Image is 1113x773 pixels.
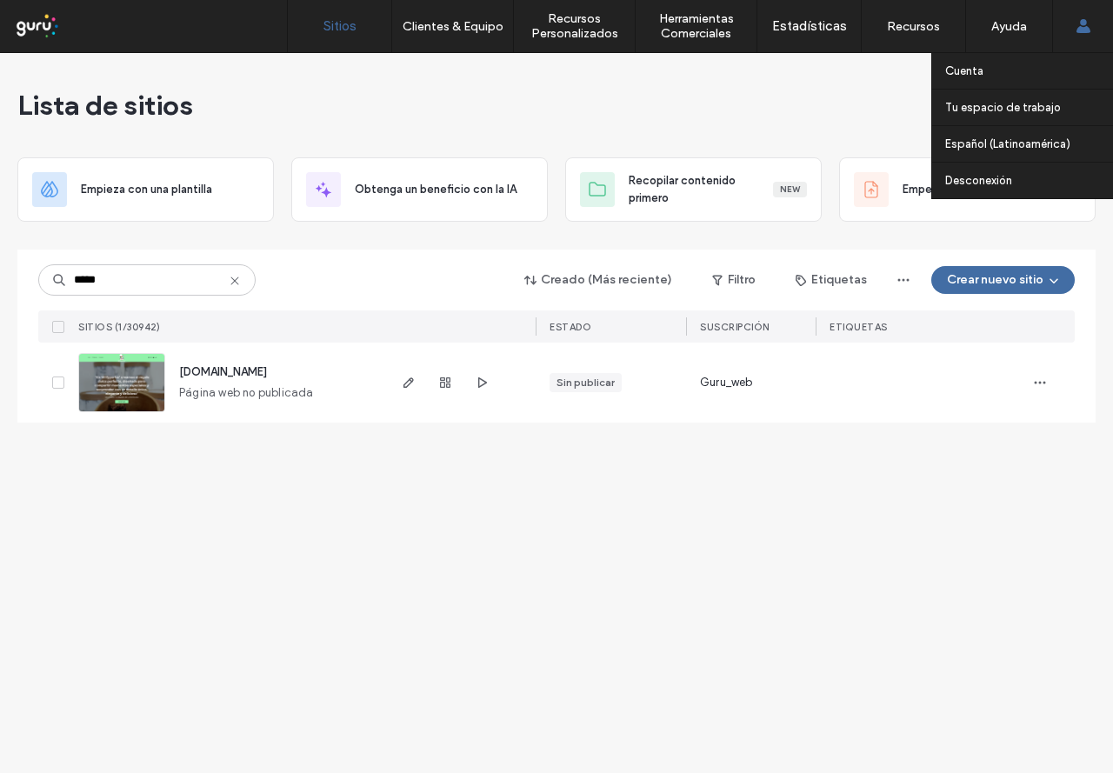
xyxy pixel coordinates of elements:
div: Obtenga un beneficio con la IA [291,157,548,222]
span: Guru_web [700,374,753,391]
label: Recursos [887,19,940,34]
label: Herramientas Comerciales [636,11,756,41]
label: Desconexión [945,174,1012,187]
span: Suscripción [700,321,770,333]
div: New [773,182,807,197]
span: Ayuda [37,12,85,28]
button: Crear nuevo sitio [931,266,1075,294]
button: Etiquetas [780,266,883,294]
span: Lista de sitios [17,88,193,123]
div: Empieza con una plantilla [17,157,274,222]
span: Recopilar contenido primero [629,172,773,207]
div: Sin publicar [556,375,615,390]
label: Estadísticas [772,18,847,34]
label: Español (Latinoamérica) [945,137,1070,150]
a: Desconexión [945,163,1113,198]
label: Tu espacio de trabajo [945,101,1061,114]
label: Sitios [323,18,357,34]
span: ESTADO [550,321,591,333]
a: Cuenta [945,53,1113,89]
span: Empezar desde el archivo [903,181,1036,198]
label: Clientes & Equipo [403,19,503,34]
a: [DOMAIN_NAME] [179,365,267,378]
label: Recursos Personalizados [514,11,635,41]
div: Empezar desde el archivoBeta [839,157,1096,222]
span: Empieza con una plantilla [81,181,212,198]
label: Ayuda [991,19,1027,34]
button: Filtro [695,266,773,294]
div: Recopilar contenido primeroNew [565,157,822,222]
button: Creado (Más reciente) [510,266,688,294]
label: Cuenta [945,64,983,77]
span: Página web no publicada [179,384,314,402]
span: ETIQUETAS [830,321,888,333]
span: Obtenga un beneficio con la IA [355,181,517,198]
span: SITIOS (1/30942) [78,321,160,333]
